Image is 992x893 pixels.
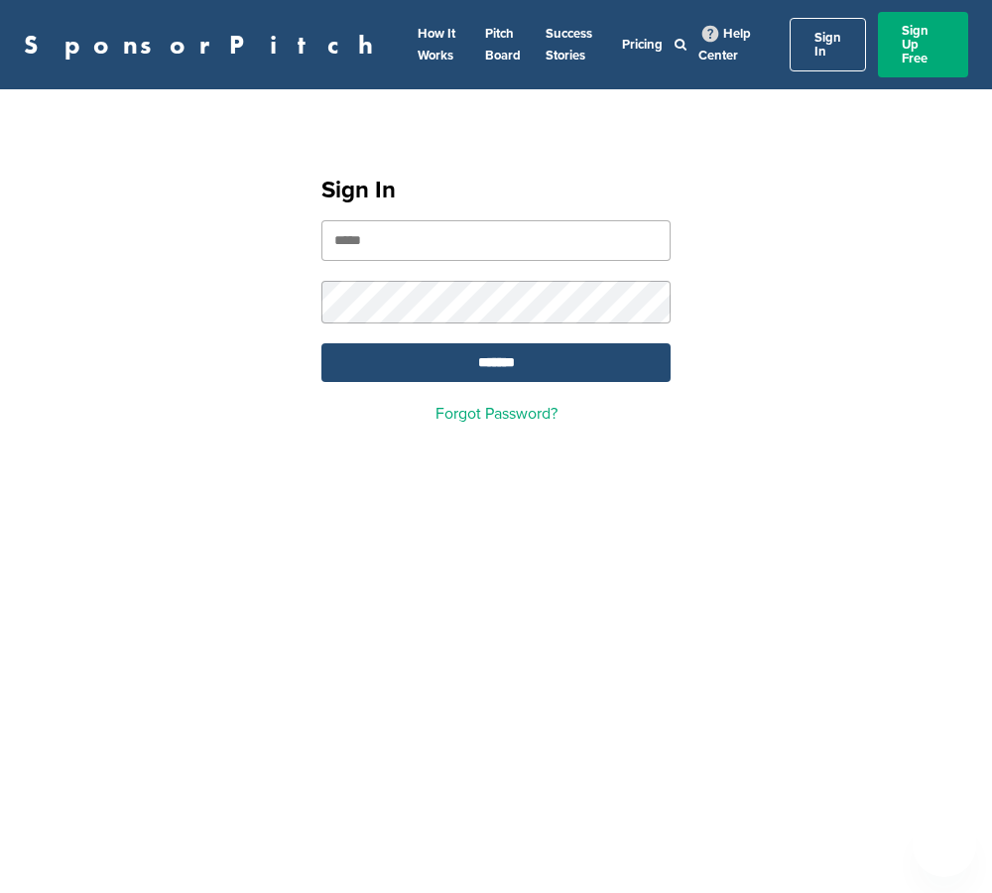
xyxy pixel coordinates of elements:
a: Forgot Password? [435,404,558,424]
a: Help Center [698,22,751,67]
h1: Sign In [321,173,671,208]
a: Pricing [622,37,663,53]
a: Pitch Board [485,26,521,64]
a: Sign Up Free [878,12,968,77]
a: SponsorPitch [24,32,386,58]
a: Success Stories [546,26,592,64]
iframe: Button to launch messaging window [913,814,976,877]
a: How It Works [418,26,455,64]
a: Sign In [790,18,866,71]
